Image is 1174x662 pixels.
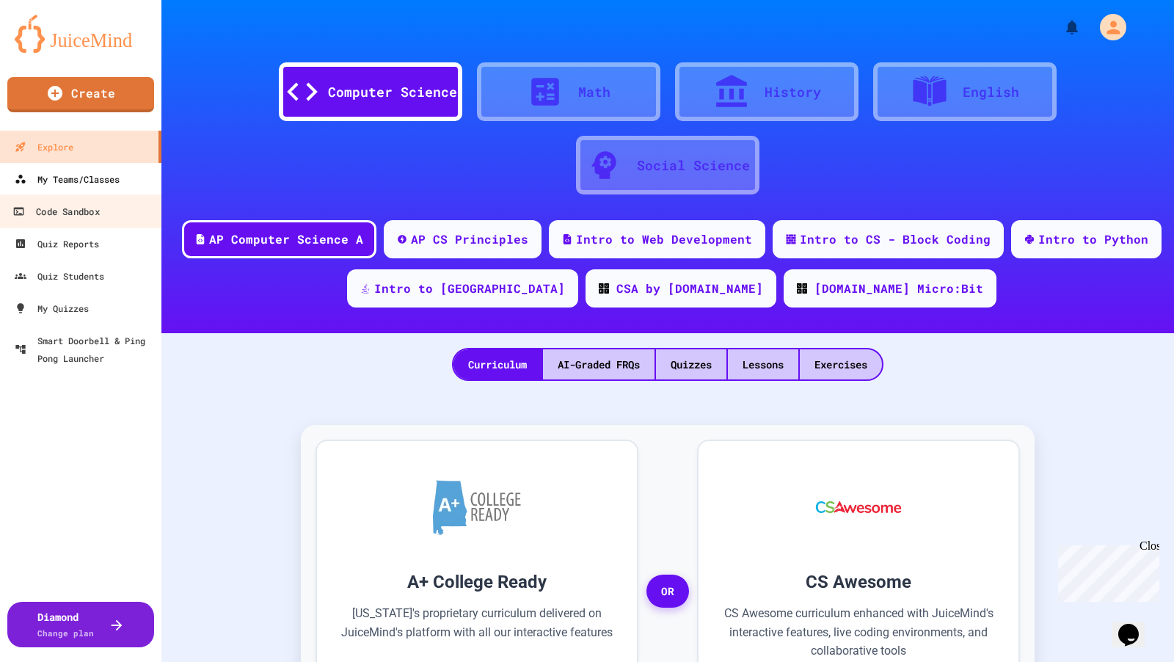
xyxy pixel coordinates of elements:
img: CS Awesome [801,463,916,551]
div: AI-Graded FRQs [543,349,655,379]
div: Intro to Web Development [576,230,752,248]
img: CODE_logo_RGB.png [599,283,609,294]
div: Math [578,82,610,102]
div: Quiz Students [15,267,104,285]
div: My Teams/Classes [15,170,120,188]
div: AP CS Principles [411,230,528,248]
div: Intro to Python [1038,230,1148,248]
h3: CS Awesome [721,569,996,595]
iframe: chat widget [1112,603,1159,647]
div: Smart Doorbell & Ping Pong Launcher [15,332,156,367]
div: Social Science [637,156,750,175]
p: CS Awesome curriculum enhanced with JuiceMind's interactive features, live coding environments, a... [721,604,996,661]
div: My Quizzes [15,299,89,317]
div: Intro to [GEOGRAPHIC_DATA] [374,280,565,297]
div: Quizzes [656,349,726,379]
span: Change plan [37,628,94,639]
div: My Notifications [1036,15,1084,40]
button: DiamondChange plan [7,602,154,647]
div: Intro to CS - Block Coding [800,230,991,248]
a: Create [7,77,154,112]
div: History [765,82,821,102]
p: [US_STATE]'s proprietary curriculum delivered on JuiceMind's platform with all our interactive fe... [339,604,615,661]
img: A+ College Ready [433,480,521,535]
iframe: chat widget [1052,539,1159,602]
div: [DOMAIN_NAME] Micro:Bit [814,280,983,297]
div: Diamond [37,609,94,640]
div: Lessons [728,349,798,379]
div: Explore [15,138,73,156]
div: Exercises [800,349,882,379]
img: logo-orange.svg [15,15,147,53]
img: CODE_logo_RGB.png [797,283,807,294]
div: Code Sandbox [12,203,99,221]
div: English [963,82,1019,102]
div: Chat with us now!Close [6,6,101,93]
div: Computer Science [328,82,457,102]
div: CSA by [DOMAIN_NAME] [616,280,763,297]
div: Curriculum [453,349,542,379]
div: AP Computer Science A [209,230,363,248]
div: My Account [1084,10,1130,44]
div: Quiz Reports [15,235,99,252]
h3: A+ College Ready [339,569,615,595]
span: OR [646,575,689,608]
